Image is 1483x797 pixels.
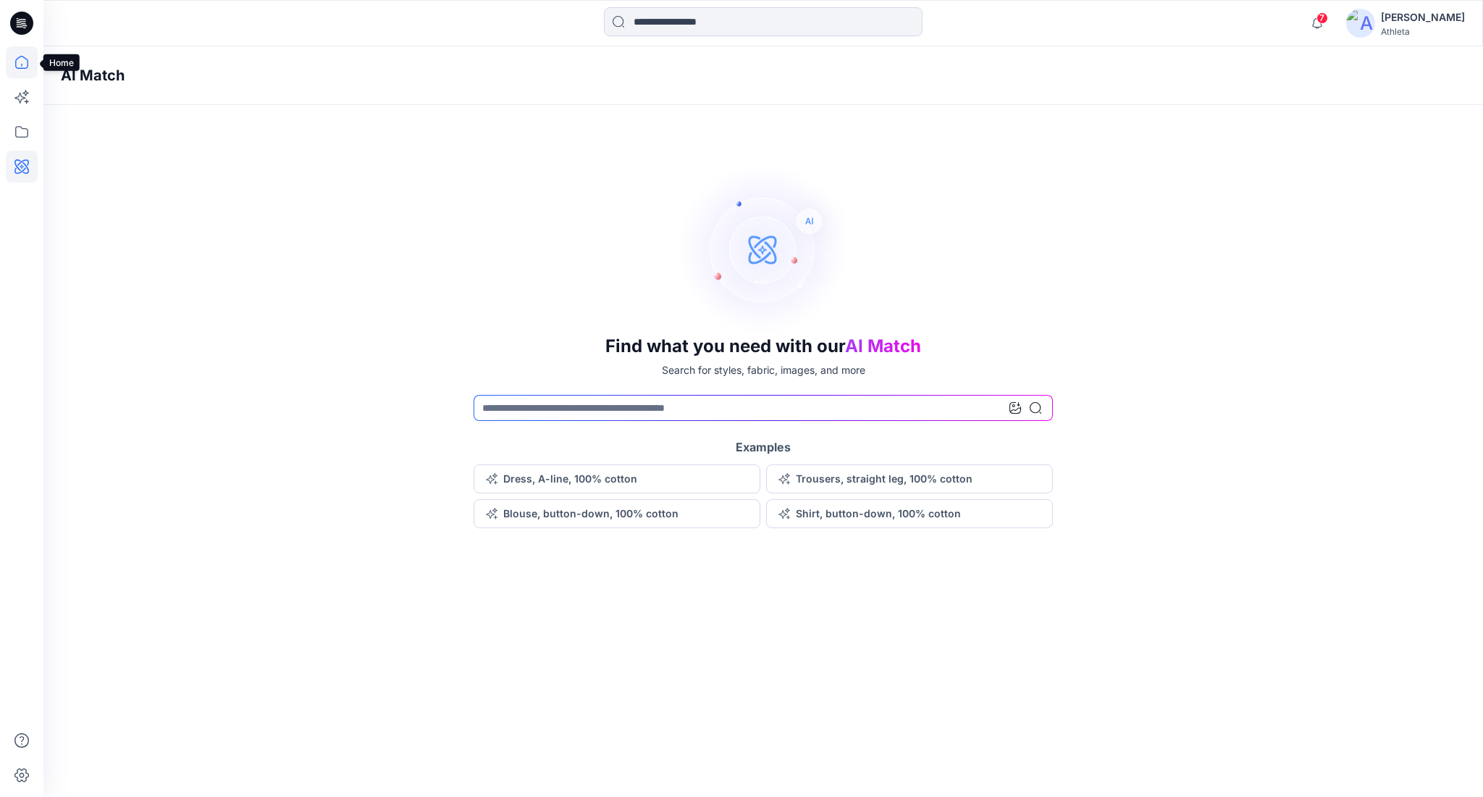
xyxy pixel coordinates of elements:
[1316,12,1328,24] span: 7
[676,162,850,336] img: AI Search
[61,67,125,84] h4: AI Match
[474,464,760,493] button: Dress, A-line, 100% cotton
[1381,9,1465,26] div: [PERSON_NAME]
[736,438,791,456] h5: Examples
[1346,9,1375,38] img: avatar
[474,499,760,528] button: Blouse, button-down, 100% cotton
[766,499,1053,528] button: Shirt, button-down, 100% cotton
[845,335,921,356] span: AI Match
[662,362,865,377] p: Search for styles, fabric, images, and more
[1381,26,1465,37] div: Athleta
[766,464,1053,493] button: Trousers, straight leg, 100% cotton
[605,336,921,356] h3: Find what you need with our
